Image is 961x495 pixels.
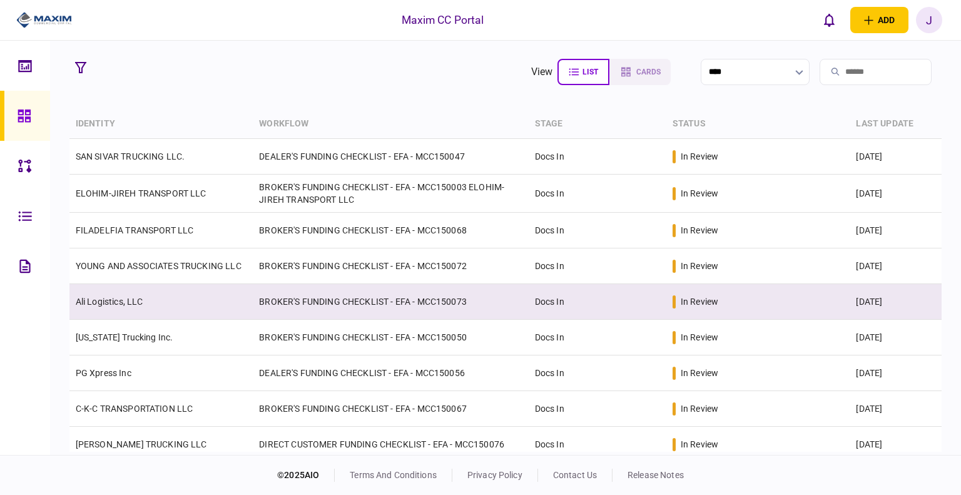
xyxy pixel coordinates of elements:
[850,213,942,248] td: [DATE]
[253,320,528,355] td: BROKER'S FUNDING CHECKLIST - EFA - MCC150050
[529,175,666,213] td: Docs In
[681,367,718,379] div: in review
[253,110,528,139] th: workflow
[402,12,484,28] div: Maxim CC Portal
[76,332,173,342] a: [US_STATE] Trucking Inc.
[76,439,207,449] a: [PERSON_NAME] TRUCKING LLC
[850,110,942,139] th: last update
[666,110,850,139] th: status
[277,469,335,482] div: © 2025 AIO
[916,7,942,33] button: J
[529,320,666,355] td: Docs In
[253,284,528,320] td: BROKER'S FUNDING CHECKLIST - EFA - MCC150073
[850,391,942,427] td: [DATE]
[850,7,908,33] button: open adding identity options
[16,11,72,29] img: client company logo
[582,68,598,76] span: list
[529,284,666,320] td: Docs In
[76,225,194,235] a: FILADELFIA TRANSPORT LLC
[681,438,718,451] div: in review
[529,248,666,284] td: Docs In
[681,150,718,163] div: in review
[681,224,718,237] div: in review
[553,470,597,480] a: contact us
[529,355,666,391] td: Docs In
[529,427,666,462] td: Docs In
[76,261,242,271] a: YOUNG AND ASSOCIATES TRUCKING LLC
[253,248,528,284] td: BROKER'S FUNDING CHECKLIST - EFA - MCC150072
[681,187,718,200] div: in review
[681,260,718,272] div: in review
[557,59,609,85] button: list
[253,175,528,213] td: BROKER'S FUNDING CHECKLIST - EFA - MCC150003 ELOHIM-JIREH TRANSPORT LLC
[76,297,143,307] a: Ali Logistics, LLC
[253,391,528,427] td: BROKER'S FUNDING CHECKLIST - EFA - MCC150067
[253,355,528,391] td: DEALER'S FUNDING CHECKLIST - EFA - MCC150056
[253,213,528,248] td: BROKER'S FUNDING CHECKLIST - EFA - MCC150068
[69,110,253,139] th: identity
[350,470,437,480] a: terms and conditions
[529,213,666,248] td: Docs In
[681,331,718,344] div: in review
[636,68,661,76] span: cards
[628,470,684,480] a: release notes
[76,188,206,198] a: ELOHIM-JIREH TRANSPORT LLC
[76,404,193,414] a: C-K-C TRANSPORTATION LLC
[816,7,843,33] button: open notifications list
[531,64,553,79] div: view
[529,139,666,175] td: Docs In
[850,320,942,355] td: [DATE]
[253,139,528,175] td: DEALER'S FUNDING CHECKLIST - EFA - MCC150047
[850,284,942,320] td: [DATE]
[253,427,528,462] td: DIRECT CUSTOMER FUNDING CHECKLIST - EFA - MCC150076
[76,368,131,378] a: PG Xpress Inc
[850,248,942,284] td: [DATE]
[467,470,522,480] a: privacy policy
[76,151,185,161] a: SAN SIVAR TRUCKING LLC.
[529,110,666,139] th: stage
[681,402,718,415] div: in review
[681,295,718,308] div: in review
[850,355,942,391] td: [DATE]
[850,139,942,175] td: [DATE]
[609,59,671,85] button: cards
[850,427,942,462] td: [DATE]
[529,391,666,427] td: Docs In
[850,175,942,213] td: [DATE]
